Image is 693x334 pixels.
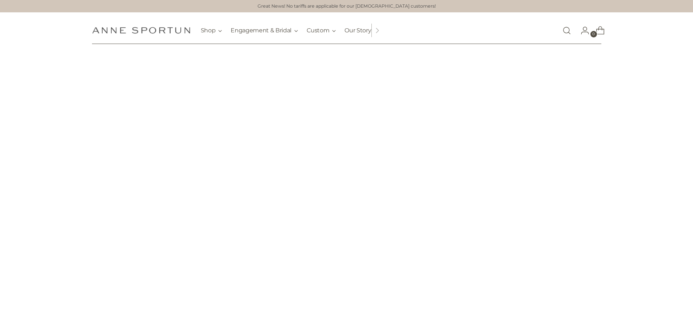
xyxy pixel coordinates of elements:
a: Open cart modal [590,23,605,38]
button: Engagement & Bridal [231,23,298,39]
span: 0 [590,31,597,37]
a: Open search modal [559,23,574,38]
button: Shop [201,23,222,39]
a: Anne Sportun Fine Jewellery [92,27,190,34]
a: Go to the account page [575,23,589,38]
a: Our Story [344,23,371,39]
a: Great News! No tariffs are applicable for our [DEMOGRAPHIC_DATA] customers! [258,3,436,10]
button: Custom [307,23,336,39]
